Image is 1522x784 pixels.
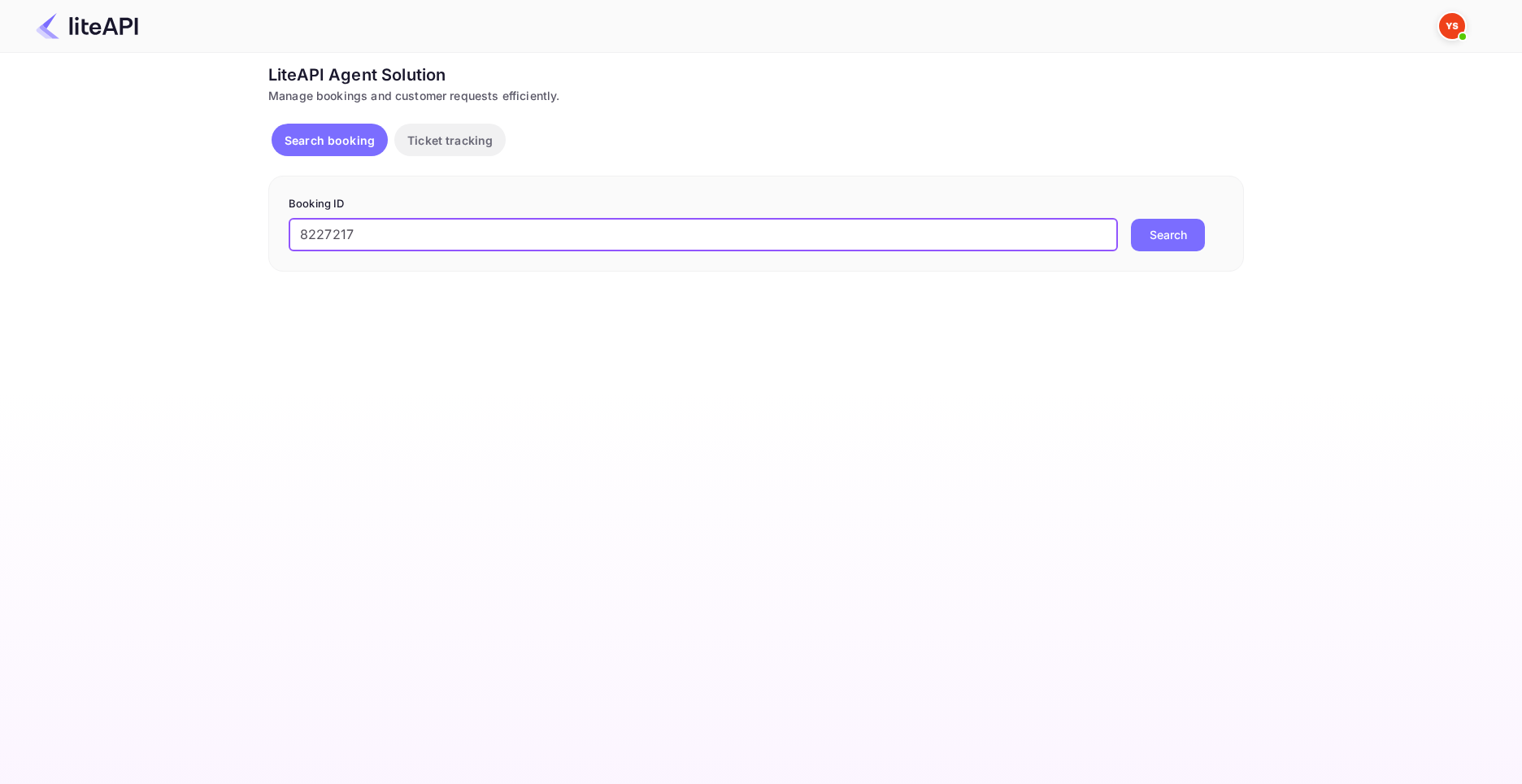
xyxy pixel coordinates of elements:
input: Enter Booking ID (e.g., 63782194) [289,219,1118,251]
div: LiteAPI Agent Solution [268,63,1244,87]
p: Search booking [285,132,375,149]
p: Booking ID [289,196,1224,212]
img: Yandex Support [1439,13,1465,39]
p: Ticket tracking [407,132,493,149]
img: LiteAPI Logo [36,13,138,39]
button: Search [1131,219,1205,251]
div: Manage bookings and customer requests efficiently. [268,87,1244,104]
